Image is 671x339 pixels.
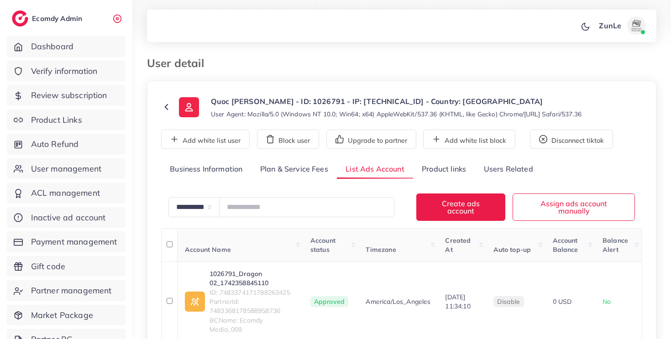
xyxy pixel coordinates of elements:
[366,245,396,254] span: Timezone
[252,160,337,179] a: Plan & Service Fees
[31,236,117,248] span: Payment management
[211,110,582,119] small: User Agent: Mozilla/5.0 (Windows NT 10.0; Win64; x64) AppleWebKit/537.36 (KHTML, like Gecko) Chro...
[31,41,73,52] span: Dashboard
[326,130,416,149] button: Upgrade to partner
[185,292,205,312] img: ic-ad-info.7fc67b75.svg
[32,14,84,23] h2: Ecomdy Admin
[210,316,296,334] span: BCName: Ecomdy Media_009
[7,305,126,326] a: Market Package
[627,16,645,35] img: avatar
[493,245,531,254] span: Auto top-up
[161,160,252,179] a: Business Information
[497,297,520,306] span: disable
[603,297,611,306] span: No
[31,285,112,297] span: Partner management
[31,309,93,321] span: Market Package
[31,89,107,101] span: Review subscription
[7,256,126,277] a: Gift code
[7,110,126,130] a: Product Links
[210,297,296,316] span: PartnerId: 7483368178588958736
[161,130,250,149] button: Add white list user
[445,293,470,310] span: [DATE] 11:34:10
[7,158,126,179] a: User management
[210,269,296,288] a: 1026791_Dragon 02_1742358845110
[599,20,621,31] p: ZunLe
[553,297,572,306] span: 0 USD
[7,85,126,106] a: Review subscription
[31,261,65,272] span: Gift code
[366,297,430,306] span: America/Los_Angeles
[413,160,475,179] a: Product links
[210,288,296,297] span: ID: 7483374171788263425
[185,245,231,254] span: Account Name
[7,36,126,57] a: Dashboard
[12,10,84,26] a: logoEcomdy Admin
[416,193,505,220] button: Create ads account
[553,236,578,254] span: Account Balance
[179,97,199,117] img: ic-user-info.36bf1079.svg
[31,212,106,224] span: Inactive ad account
[7,61,126,82] a: Verify information
[31,163,101,175] span: User management
[12,10,28,26] img: logo
[7,231,126,252] a: Payment management
[337,160,413,179] a: List Ads Account
[147,57,211,70] h3: User detail
[445,236,471,254] span: Created At
[257,130,319,149] button: Block user
[7,207,126,228] a: Inactive ad account
[31,187,100,199] span: ACL management
[31,65,98,77] span: Verify information
[594,16,649,35] a: ZunLeavatar
[7,280,126,301] a: Partner management
[513,193,635,220] button: Assign ads account manually
[310,236,335,254] span: Account status
[31,114,82,126] span: Product Links
[530,130,613,149] button: Disconnect tiktok
[475,160,541,179] a: Users Related
[603,236,628,254] span: Balance Alert
[7,134,126,155] a: Auto Refund
[31,138,79,150] span: Auto Refund
[423,130,515,149] button: Add white list block
[310,296,348,307] span: Approved
[211,96,582,107] p: Quoc [PERSON_NAME] - ID: 1026791 - IP: [TECHNICAL_ID] - Country: [GEOGRAPHIC_DATA]
[7,183,126,203] a: ACL management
